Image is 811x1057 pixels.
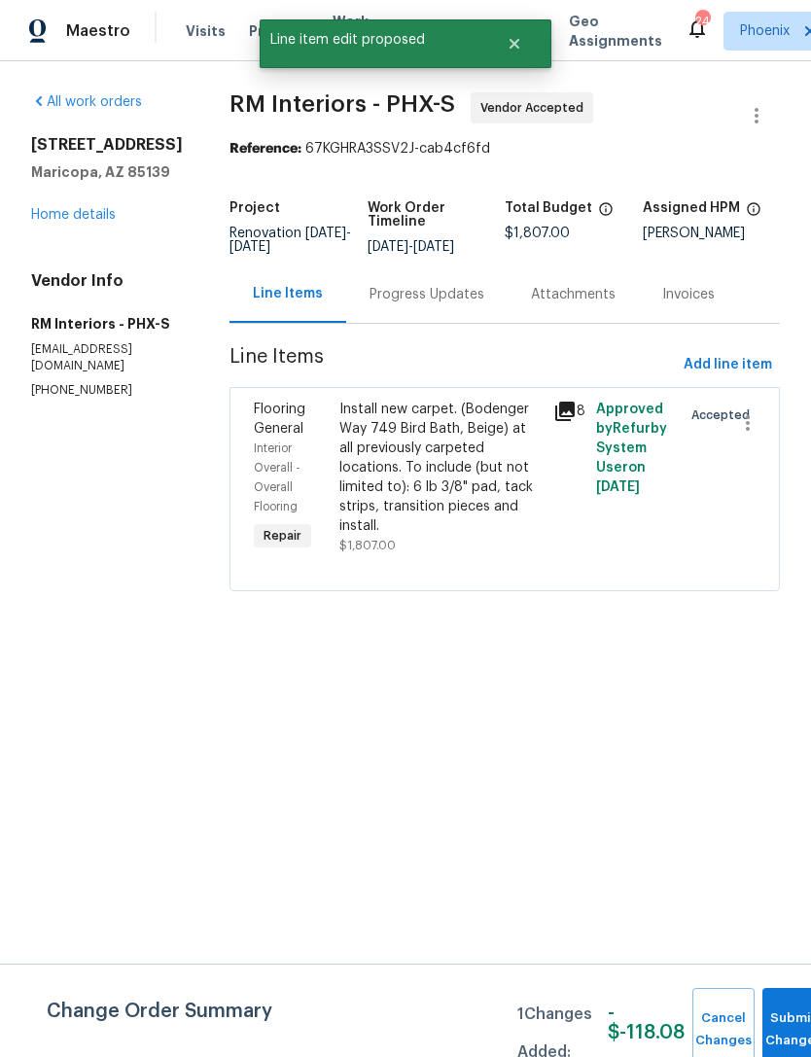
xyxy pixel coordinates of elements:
[339,400,542,536] div: Install new carpet. (Bodenger Way 749 Bird Bath, Beige) at all previously carpeted locations. To ...
[260,19,482,60] span: Line item edit proposed
[186,21,226,41] span: Visits
[339,540,396,551] span: $1,807.00
[31,162,183,182] h5: Maricopa, AZ 85139
[229,227,351,254] span: Renovation
[229,142,301,156] b: Reference:
[31,314,183,334] h5: RM Interiors - PHX-S
[740,21,790,41] span: Phoenix
[31,208,116,222] a: Home details
[695,12,709,31] div: 24
[229,201,280,215] h5: Project
[505,227,570,240] span: $1,807.00
[229,347,676,383] span: Line Items
[66,21,130,41] span: Maestro
[253,284,323,303] div: Line Items
[256,526,309,546] span: Repair
[598,201,614,227] span: The total cost of line items that have been proposed by Opendoor. This sum includes line items th...
[31,135,183,155] h2: [STREET_ADDRESS]
[249,21,309,41] span: Projects
[553,400,584,423] div: 8
[368,240,454,254] span: -
[596,403,667,494] span: Approved by Refurby System User on
[643,227,781,240] div: [PERSON_NAME]
[505,201,592,215] h5: Total Budget
[596,480,640,494] span: [DATE]
[333,12,382,51] span: Work Orders
[229,240,270,254] span: [DATE]
[31,271,183,291] h4: Vendor Info
[413,240,454,254] span: [DATE]
[370,285,484,304] div: Progress Updates
[368,240,408,254] span: [DATE]
[254,403,305,436] span: Flooring General
[662,285,715,304] div: Invoices
[691,405,758,425] span: Accepted
[229,227,351,254] span: -
[482,24,547,63] button: Close
[229,139,780,159] div: 67KGHRA3SSV2J-cab4cf6fd
[305,227,346,240] span: [DATE]
[31,341,183,374] p: [EMAIL_ADDRESS][DOMAIN_NAME]
[254,442,300,512] span: Interior Overall - Overall Flooring
[229,92,455,116] span: RM Interiors - PHX-S
[480,98,591,118] span: Vendor Accepted
[746,201,761,227] span: The hpm assigned to this work order.
[368,201,506,229] h5: Work Order Timeline
[569,12,662,51] span: Geo Assignments
[531,285,616,304] div: Attachments
[676,347,780,383] button: Add line item
[684,353,772,377] span: Add line item
[31,382,183,399] p: [PHONE_NUMBER]
[31,95,142,109] a: All work orders
[643,201,740,215] h5: Assigned HPM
